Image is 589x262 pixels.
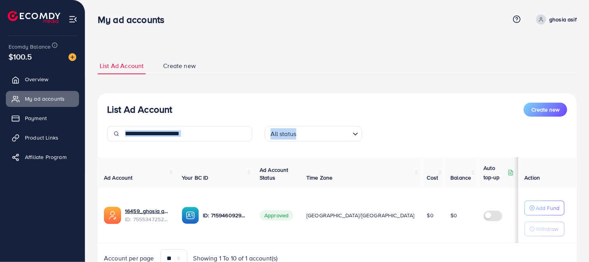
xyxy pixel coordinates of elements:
a: ghosia asif [533,14,577,24]
button: Withdraw [524,222,564,236]
span: Create new [531,106,559,114]
a: Product Links [6,130,79,145]
img: ic-ads-acc.e4c84228.svg [104,207,121,224]
p: ghosia asif [549,15,577,24]
h3: List Ad Account [107,104,172,115]
div: <span class='underline'>16459_ghosia asif_1759116405336</span></br>7555347252065861633 [125,207,169,223]
span: Create new [163,61,196,70]
a: 16459_ghosia asif_1759116405336 [125,207,169,215]
span: Ad Account [104,174,133,182]
p: Add Fund [536,203,559,213]
span: Your BC ID [182,174,209,182]
span: Ad Account Status [260,166,288,182]
span: $100.5 [9,51,32,62]
span: Cost [427,174,438,182]
span: Product Links [25,134,58,141]
span: All status [269,128,298,140]
span: List Ad Account [100,61,144,70]
a: Affiliate Program [6,149,79,165]
img: ic-ba-acc.ded83a64.svg [182,207,199,224]
span: Ecomdy Balance [9,43,51,51]
span: Approved [260,210,293,220]
h3: My ad accounts [98,14,171,25]
span: Payment [25,114,47,122]
input: Search for option [299,127,349,140]
img: menu [69,15,77,24]
div: Search for option [265,126,362,141]
iframe: Chat [556,227,583,256]
span: ID: 7555347252065861633 [125,215,169,223]
p: ID: 7159460929082490881 [203,211,247,220]
img: logo [8,11,60,23]
a: My ad accounts [6,91,79,107]
span: Time Zone [306,174,332,182]
img: image [69,53,76,61]
span: [GEOGRAPHIC_DATA]/[GEOGRAPHIC_DATA] [306,211,415,219]
span: Overview [25,75,48,83]
p: Withdraw [536,224,558,234]
span: My ad accounts [25,95,65,103]
a: Overview [6,72,79,87]
a: Payment [6,110,79,126]
button: Create new [524,103,567,117]
p: Auto top-up [484,163,506,182]
span: Action [524,174,540,182]
span: $0 [450,211,457,219]
button: Add Fund [524,201,564,215]
span: Balance [450,174,471,182]
span: Affiliate Program [25,153,67,161]
span: $0 [427,211,434,219]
